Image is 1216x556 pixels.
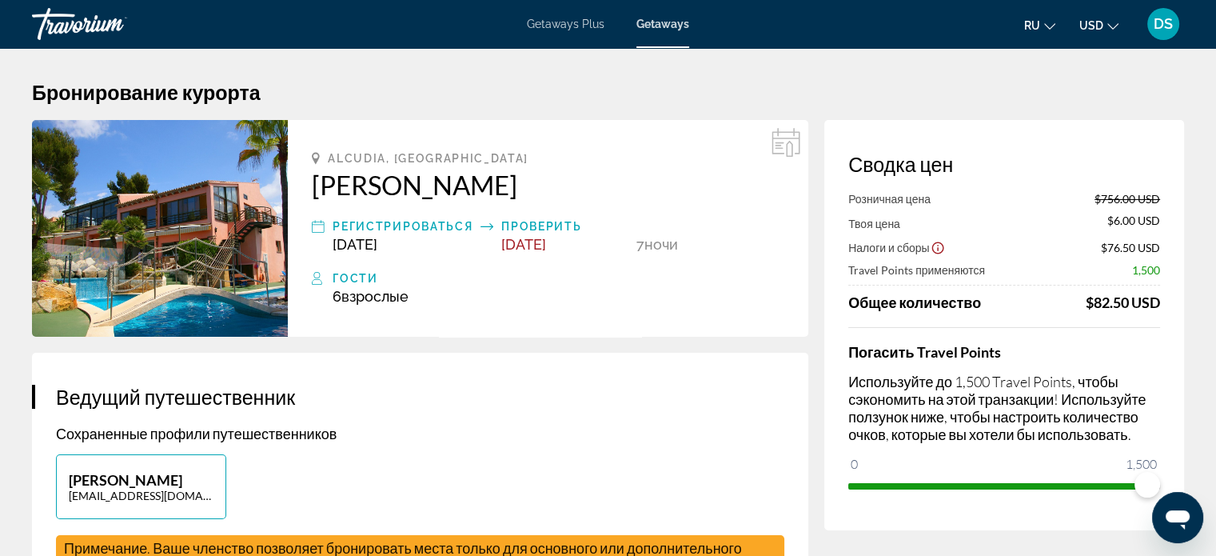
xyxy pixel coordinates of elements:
[1086,294,1160,311] div: $82.50 USD
[636,236,644,253] span: 7
[848,454,860,474] span: 0
[56,454,226,519] button: [PERSON_NAME][EMAIL_ADDRESS][DOMAIN_NAME]
[848,241,929,254] span: Налоги и сборы
[931,240,945,254] button: Show Taxes and Fees disclaimer
[848,239,945,255] button: Show Taxes and Fees breakdown
[56,385,784,409] h3: Ведущий путешественник
[1142,7,1184,41] button: User Menu
[644,236,678,253] span: ночи
[69,489,213,502] p: [EMAIL_ADDRESS][DOMAIN_NAME]
[501,236,546,253] span: [DATE]
[1132,263,1160,277] span: 1,500
[848,373,1160,443] p: Используйте до 1,500 Travel Points, чтобы сэкономить на этой транзакции! Используйте ползунок ниж...
[1101,241,1160,254] span: $76.50 USD
[1152,492,1203,543] iframe: Кнопка запуска окна обмена сообщениями
[848,294,981,311] span: Общее количество
[1107,214,1160,231] span: $6.00 USD
[1094,192,1160,206] span: $756.00 USD
[333,269,784,288] div: Гости
[1134,472,1160,498] span: ngx-slider
[341,288,409,305] span: Взрослые
[312,169,784,201] a: [PERSON_NAME]
[848,263,985,277] span: Travel Points применяются
[1154,16,1173,32] span: DS
[328,152,528,165] span: Alcudia, [GEOGRAPHIC_DATA]
[1123,454,1159,474] span: 1,500
[32,3,192,45] a: Travorium
[32,80,1184,104] h1: Бронирование курорта
[848,343,1160,361] h4: Погасить Travel Points
[56,425,784,442] p: Сохраненные профили путешественников
[333,288,409,305] span: 6
[636,18,689,30] a: Getaways
[1079,14,1118,37] button: Change currency
[1024,19,1040,32] span: ru
[1024,14,1055,37] button: Change language
[333,236,377,253] span: [DATE]
[501,217,628,236] div: Проверить
[848,483,1160,486] ngx-slider: ngx-slider
[527,18,604,30] a: Getaways Plus
[848,217,900,230] span: Твоя цена
[848,192,931,206] span: Розничная цена
[333,217,472,236] div: Регистрироваться
[69,471,213,489] p: [PERSON_NAME]
[848,152,1160,176] h3: Сводка цен
[1079,19,1103,32] span: USD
